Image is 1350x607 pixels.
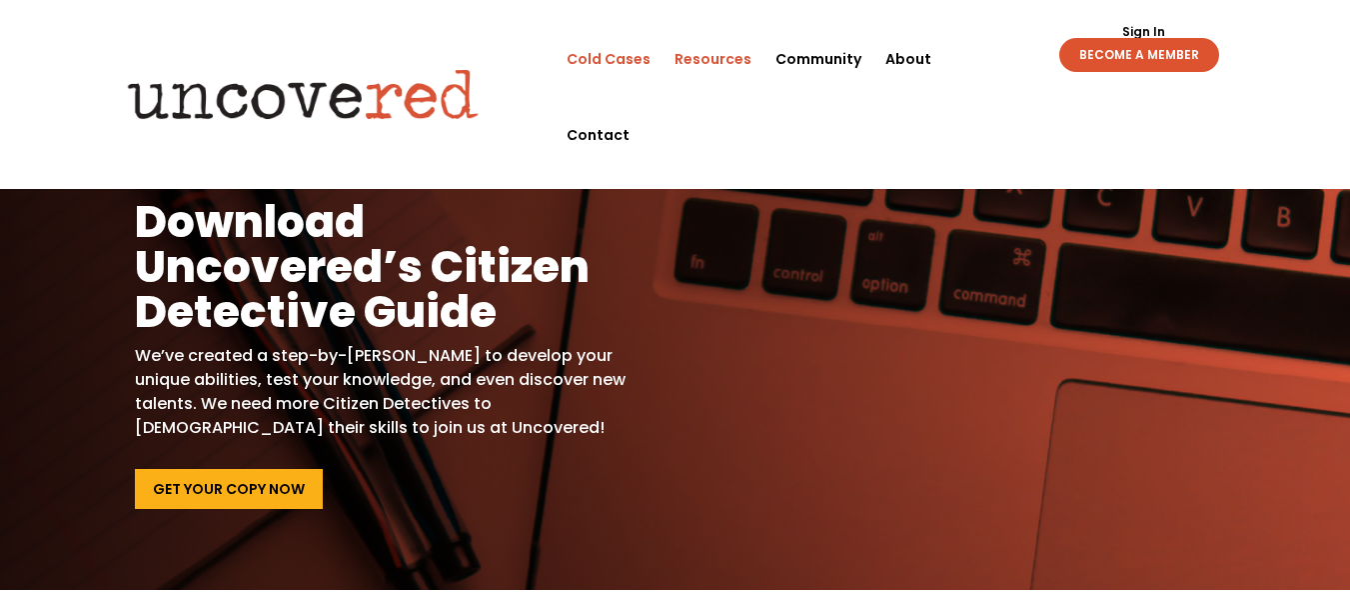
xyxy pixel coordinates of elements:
a: Community [775,21,861,97]
a: BECOME A MEMBER [1059,38,1219,72]
a: Resources [675,21,751,97]
a: Cold Cases [567,21,651,97]
h1: Download Uncovered’s Citizen Detective Guide [135,199,646,344]
a: Contact [567,97,630,173]
p: We’ve created a step-by-[PERSON_NAME] to develop your unique abilities, test your knowledge, and ... [135,344,646,440]
a: Get Your Copy Now [135,469,323,509]
img: Uncovered logo [111,55,496,133]
a: About [885,21,931,97]
a: Sign In [1111,26,1176,38]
